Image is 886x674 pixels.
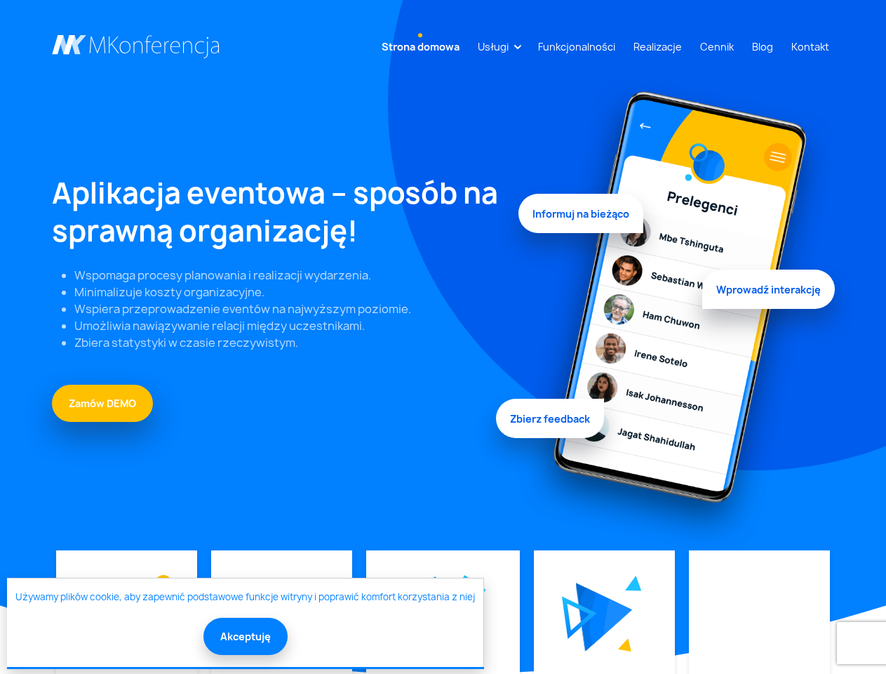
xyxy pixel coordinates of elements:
a: Kontakt [786,34,835,60]
li: Zbiera statystyki w czasie rzeczywistym. [74,334,502,351]
li: Umożliwia nawiązywanie relacji między uczestnikami. [74,317,502,334]
a: Cennik [694,34,739,60]
img: Graficzny element strony [155,575,172,592]
span: Informuj na bieżąco [518,197,643,237]
h1: Aplikacja eventowa – sposób na sprawną organizację! [52,174,502,250]
li: Wspiera przeprowadzenie eventów na najwyższym poziomie. [74,300,502,317]
a: Strona domowa [376,34,465,60]
span: Wprowadź interakcję [702,270,835,310]
a: Funkcjonalności [532,34,621,60]
img: Graficzny element strony [576,583,633,652]
a: Blog [746,34,779,60]
li: Wspomaga procesy planowania i realizacji wydarzenia. [74,267,502,284]
li: Minimalizuje koszty organizacyjne. [74,284,502,300]
a: Realizacje [628,34,687,60]
img: Graficzny element strony [625,575,642,591]
img: Graficzny element strony [562,596,597,639]
img: Graficzny element strony [457,575,486,600]
span: Zbierz feedback [496,400,604,440]
a: Usługi [472,34,514,60]
a: Zamów DEMO [52,385,153,422]
img: Graficzny element strony [518,79,835,550]
a: Używamy plików cookie, aby zapewnić podstawowe funkcje witryny i poprawić komfort korzystania z niej [15,590,475,604]
button: Akceptuję [203,618,288,655]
